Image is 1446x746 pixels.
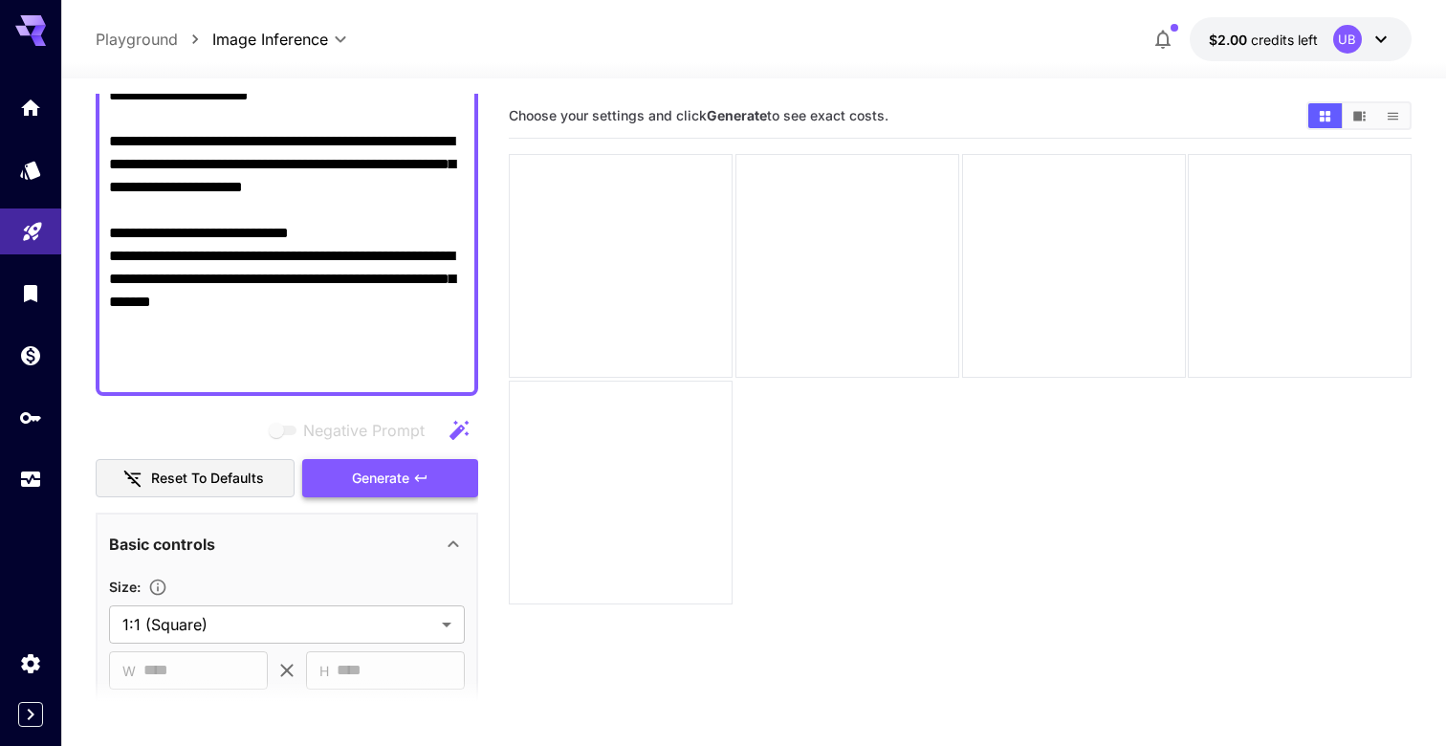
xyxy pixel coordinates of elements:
[109,521,465,567] div: Basic controls
[141,578,175,597] button: Adjust the dimensions of the generated image by specifying its width and height in pixels, or sel...
[96,28,212,51] nav: breadcrumb
[109,533,215,556] p: Basic controls
[122,613,434,636] span: 1:1 (Square)
[19,281,42,305] div: Library
[302,459,478,498] button: Generate
[21,213,44,237] div: Playground
[1251,32,1318,48] span: credits left
[212,28,328,51] span: Image Inference
[18,702,43,727] button: Expand sidebar
[265,418,440,442] span: Negative prompts are not compatible with the selected model.
[509,107,888,123] span: Choose your settings and click to see exact costs.
[19,158,42,182] div: Models
[1376,103,1410,128] button: Show images in list view
[1190,17,1412,61] button: $2.00UB
[19,96,42,120] div: Home
[96,28,178,51] a: Playground
[96,459,295,498] button: Reset to defaults
[109,579,141,595] span: Size :
[303,419,425,442] span: Negative Prompt
[19,343,42,367] div: Wallet
[1333,25,1362,54] div: UB
[1306,101,1412,130] div: Show images in grid viewShow images in video viewShow images in list view
[319,660,329,682] span: H
[1209,30,1318,50] div: $2.00
[19,406,42,429] div: API Keys
[19,468,42,492] div: Usage
[19,651,42,675] div: Settings
[122,660,136,682] span: W
[707,107,767,123] b: Generate
[1343,103,1376,128] button: Show images in video view
[1209,32,1251,48] span: $2.00
[1308,103,1342,128] button: Show images in grid view
[352,467,409,491] span: Generate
